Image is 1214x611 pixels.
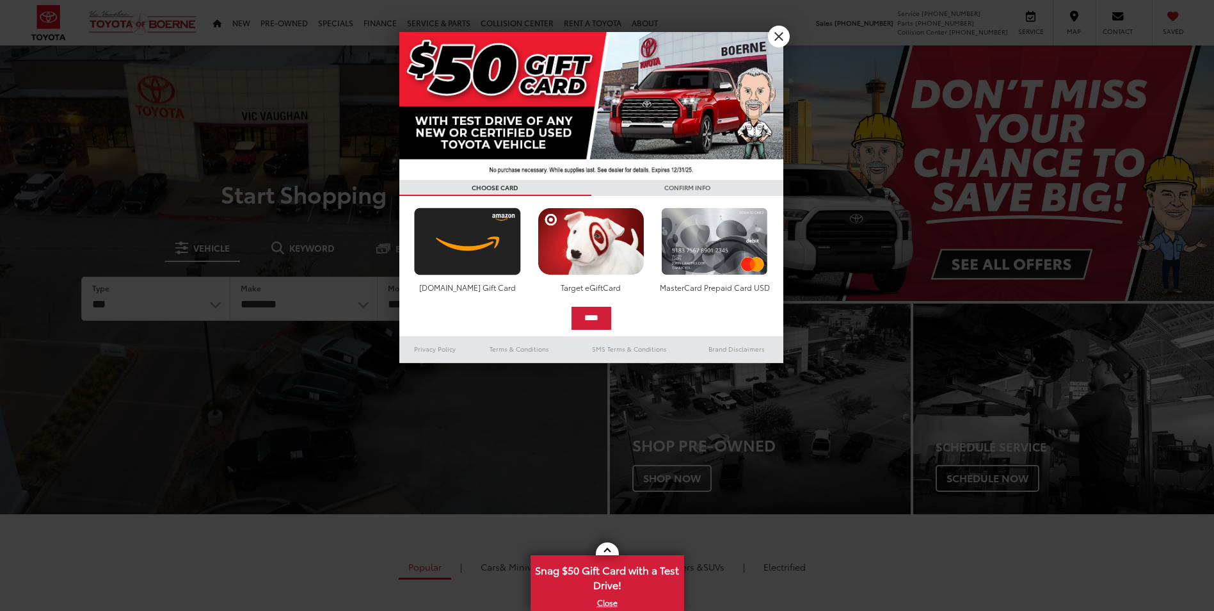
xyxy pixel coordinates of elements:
[399,341,471,357] a: Privacy Policy
[411,282,524,293] div: [DOMAIN_NAME] Gift Card
[470,341,568,357] a: Terms & Conditions
[411,208,524,275] img: amazoncard.png
[534,208,648,275] img: targetcard.png
[399,32,783,180] img: 42635_top_851395.jpg
[591,180,783,196] h3: CONFIRM INFO
[532,557,683,596] span: Snag $50 Gift Card with a Test Drive!
[534,282,648,293] div: Target eGiftCard
[658,208,771,275] img: mastercard.png
[690,341,783,357] a: Brand Disclaimers
[658,282,771,293] div: MasterCard Prepaid Card USD
[569,341,690,357] a: SMS Terms & Conditions
[399,180,591,196] h3: CHOOSE CARD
